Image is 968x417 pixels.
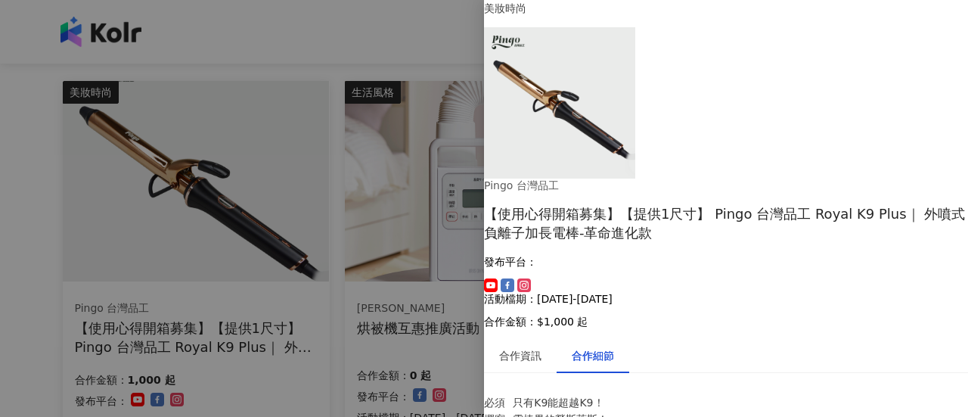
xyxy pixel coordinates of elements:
p: 活動檔期：[DATE]-[DATE] [484,293,968,305]
p: 合作金額： $1,000 起 [484,316,968,328]
div: 合作細節 [572,347,614,364]
p: 發布平台： [484,256,968,268]
div: 【使用心得開箱募集】【提供1尺寸】 Pingo 台灣品工 Royal K9 Plus｜ 外噴式負離子加長電棒-革命進化款 [484,204,968,242]
img: Pingo 台灣品工 Royal K9 Plus｜ 外噴式負離子加長電棒-革命進化款 [484,27,635,179]
div: Pingo 台灣品工 [484,179,726,194]
div: 合作資訊 [499,347,541,364]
